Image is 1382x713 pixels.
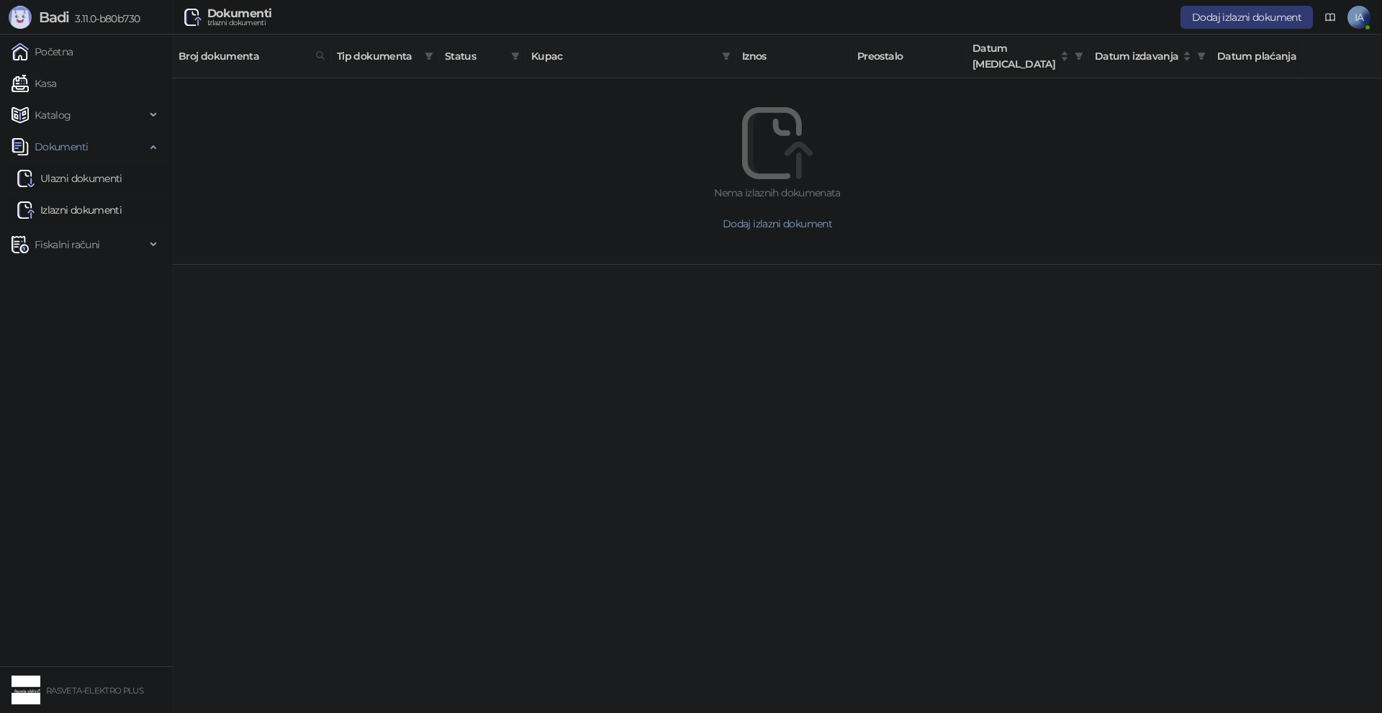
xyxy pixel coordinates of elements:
span: Dodaj izlazni dokument [723,217,832,230]
button: Dodaj izlazni dokument [1180,6,1313,29]
span: filter [722,52,731,60]
span: filter [1197,52,1206,60]
th: Broj dokumenta [173,35,331,78]
img: 64x64-companyLogo-4c9eac63-00ad-485c-9b48-57f283827d2d.png [12,676,40,704]
span: Datum [MEDICAL_DATA] [972,40,1057,72]
th: Kupac [525,35,736,78]
a: Početna [12,37,73,66]
span: filter [1072,37,1086,75]
img: Ulazni dokumenti [17,170,35,187]
span: filter [425,52,433,60]
span: Broj dokumenta [179,48,310,64]
span: Badi [39,9,69,26]
div: Nema izlaznih dokumenata [207,185,1347,201]
span: IA [1347,6,1370,29]
small: RASVETA-ELEKTRO PLUS [46,686,143,696]
a: Dokumentacija [1319,6,1342,29]
a: Izlazni dokumenti [17,196,122,224]
span: Fiskalni računi [35,230,99,259]
button: Dodaj izlazni dokument [207,212,1347,235]
a: Kasa [12,69,56,98]
th: Tip dokumenta [331,35,439,78]
a: Ulazni dokumentiUlazni dokumenti [17,164,122,193]
span: Katalog [35,101,71,130]
span: Dodaj izlazni dokument [1192,11,1301,24]
span: 3.11.0-b80b730 [69,12,140,25]
div: Izlazni dokumenti [207,19,271,27]
span: Datum plaćanja [1217,48,1302,64]
th: Iznos [736,35,852,78]
span: filter [719,45,733,67]
th: Datum izdavanja [1089,35,1211,78]
span: Kupac [531,48,716,64]
div: Dokumenti [207,8,271,19]
span: filter [508,45,523,67]
span: filter [511,52,520,60]
th: Preostalo [852,35,967,78]
span: filter [422,45,436,67]
span: Dokumenti [35,132,88,161]
th: Datum prometa [967,35,1089,78]
span: Tip dokumenta [337,48,419,64]
span: Datum izdavanja [1095,48,1180,64]
span: Status [445,48,505,64]
span: filter [1075,52,1083,60]
th: Datum plaćanja [1211,35,1334,78]
span: filter [1194,45,1209,67]
img: Logo [9,6,32,29]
